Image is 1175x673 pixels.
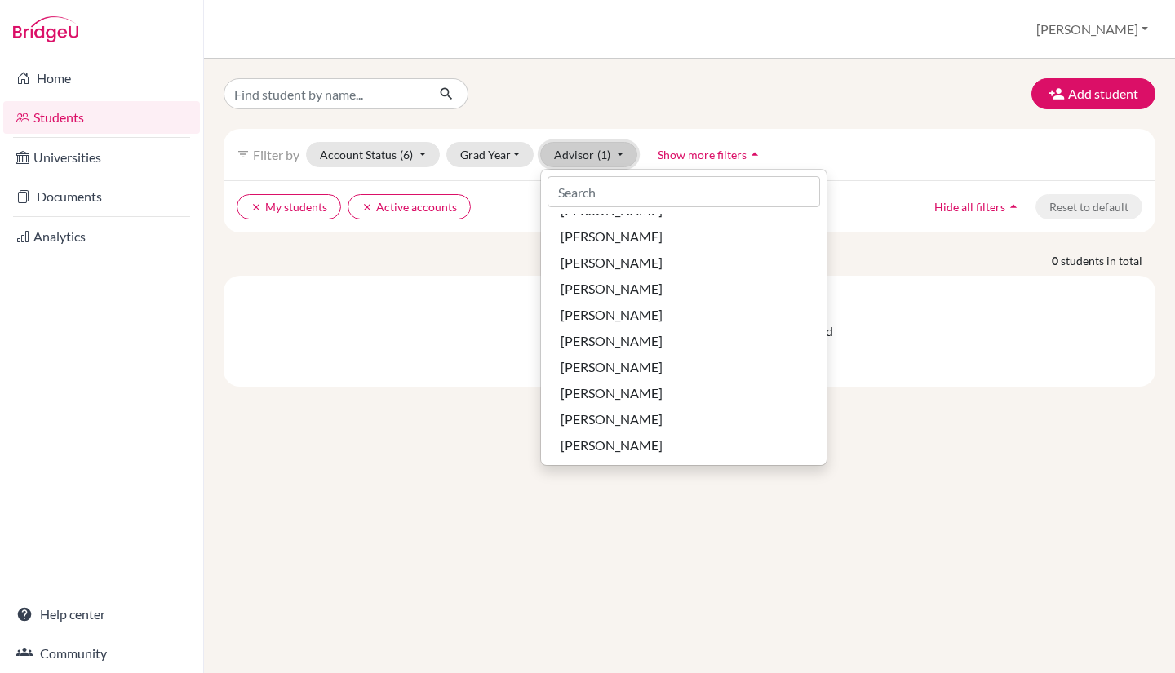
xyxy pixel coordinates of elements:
[561,331,663,351] span: [PERSON_NAME]
[541,354,827,380] button: [PERSON_NAME]
[920,194,1035,219] button: Hide all filtersarrow_drop_up
[541,224,827,250] button: [PERSON_NAME]
[1035,194,1142,219] button: Reset to default
[446,142,534,167] button: Grad Year
[658,148,747,162] span: Show more filters
[561,410,663,429] span: [PERSON_NAME]
[1029,14,1155,45] button: [PERSON_NAME]
[541,302,827,328] button: [PERSON_NAME]
[253,147,299,162] span: Filter by
[251,201,262,213] i: clear
[541,406,827,432] button: [PERSON_NAME]
[1061,252,1155,269] span: students in total
[237,194,341,219] button: clearMy students
[561,436,663,455] span: [PERSON_NAME]
[548,176,820,207] input: Search
[541,328,827,354] button: [PERSON_NAME]
[3,62,200,95] a: Home
[237,321,1142,341] div: There are no students that match the filters applied
[3,180,200,213] a: Documents
[1031,78,1155,109] button: Add student
[237,148,250,161] i: filter_list
[561,227,663,246] span: [PERSON_NAME]
[934,200,1005,214] span: Hide all filters
[541,250,827,276] button: [PERSON_NAME]
[348,194,471,219] button: clearActive accounts
[540,142,637,167] button: Advisor(1)
[541,432,827,458] button: [PERSON_NAME]
[1052,252,1061,269] strong: 0
[597,148,610,162] span: (1)
[747,146,763,162] i: arrow_drop_up
[3,220,200,253] a: Analytics
[361,201,373,213] i: clear
[541,276,827,302] button: [PERSON_NAME]
[400,148,413,162] span: (6)
[224,78,426,109] input: Find student by name...
[561,383,663,403] span: [PERSON_NAME]
[306,142,440,167] button: Account Status(6)
[3,101,200,134] a: Students
[561,357,663,377] span: [PERSON_NAME]
[644,142,777,167] button: Show more filtersarrow_drop_up
[1005,198,1022,215] i: arrow_drop_up
[561,253,663,272] span: [PERSON_NAME]
[3,598,200,631] a: Help center
[13,16,78,42] img: Bridge-U
[3,141,200,174] a: Universities
[3,637,200,670] a: Community
[561,279,663,299] span: [PERSON_NAME]
[561,305,663,325] span: [PERSON_NAME]
[541,380,827,406] button: [PERSON_NAME]
[540,169,827,466] div: Advisor(1)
